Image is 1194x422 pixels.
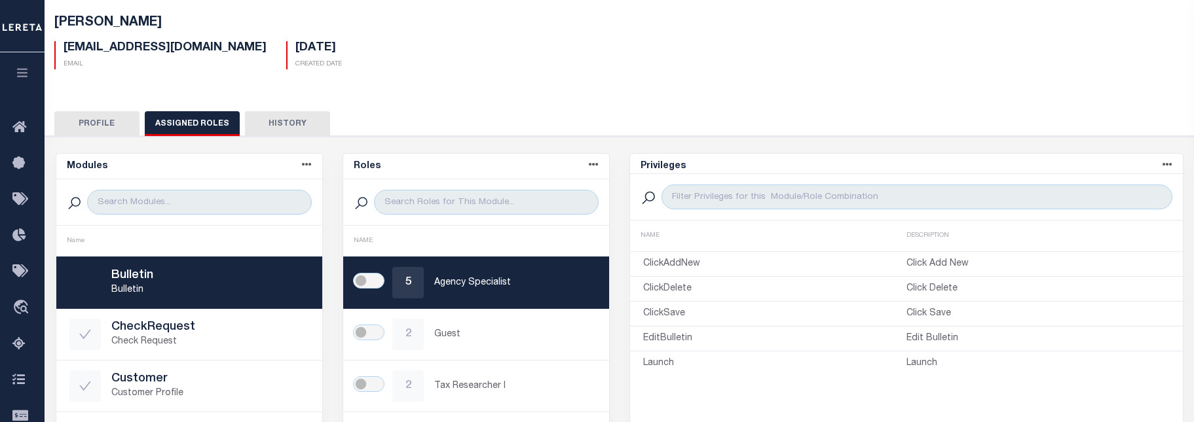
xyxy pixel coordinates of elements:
[906,357,1170,370] p: Launch
[630,255,1183,273] a: ClickAddNewClick Add New
[87,190,311,215] input: Search Modules...
[343,257,609,308] a: 5Agency Specialist
[145,111,240,136] button: Assigned Roles
[392,319,424,350] div: 2
[906,257,1170,271] p: Click Add New
[54,111,140,136] button: Profile
[12,300,33,317] i: travel_explore
[392,370,424,402] div: 2
[906,231,1172,241] div: DESCRIPTION
[56,360,322,412] a: CustomerCustomer Profile
[67,236,312,246] div: Name
[630,354,1183,373] a: LaunchLaunch
[56,257,322,308] a: BulletinBulletin
[392,267,424,298] div: 5
[354,161,381,172] h5: Roles
[245,111,330,136] button: History
[111,269,309,283] h5: Bulletin
[111,283,309,297] p: Bulletin
[906,282,1170,296] p: Click Delete
[906,307,1170,321] p: Click Save
[111,387,309,400] p: Customer Profile
[643,307,906,321] p: ClickSave
[111,335,309,349] p: Check Request
[643,257,906,271] p: ClickAddNew
[111,372,309,387] h5: Customer
[906,332,1170,345] p: Edit Bulletin
[67,161,107,172] h5: Modules
[54,16,162,29] span: [PERSON_NAME]
[343,309,609,360] a: 2Guest
[434,379,596,393] p: Tax Researcher I
[56,309,322,360] a: CheckRequestCheck Request
[630,304,1183,323] a: ClickSaveClick Save
[434,276,596,290] p: Agency Specialist
[662,185,1172,209] input: Filter Privileges for this Module/Role Combination
[111,321,309,335] h5: CheckRequest
[374,190,598,215] input: Search Roles for This Module...
[641,231,906,241] div: NAME
[295,41,342,56] h5: [DATE]
[434,328,596,342] p: Guest
[641,161,686,172] h5: Privileges
[630,329,1183,348] a: EditBulletinEdit Bulletin
[643,357,906,370] p: Launch
[295,60,342,69] p: Created Date
[343,360,609,412] a: 2Tax Researcher I
[354,236,599,246] div: NAME
[630,279,1183,298] a: ClickDeleteClick Delete
[64,60,267,69] p: Email
[64,41,267,56] h5: [EMAIL_ADDRESS][DOMAIN_NAME]
[643,332,906,345] p: EditBulletin
[643,282,906,296] p: ClickDelete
